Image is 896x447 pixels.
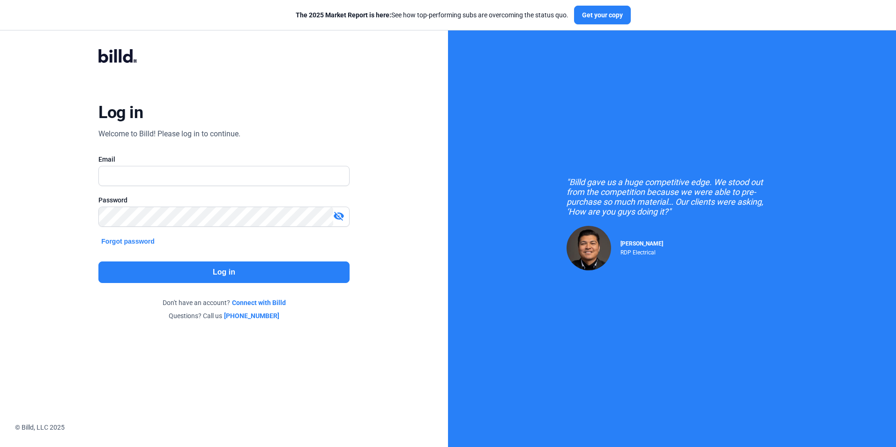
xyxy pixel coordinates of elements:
div: Email [98,155,349,164]
div: Don't have an account? [98,298,349,307]
span: [PERSON_NAME] [620,240,663,247]
img: Raul Pacheco [567,226,611,270]
a: Connect with Billd [232,298,286,307]
div: RDP Electrical [620,247,663,256]
div: Welcome to Billd! Please log in to continue. [98,128,240,140]
mat-icon: visibility_off [333,210,344,222]
button: Forgot password [98,236,157,246]
button: Get your copy [574,6,631,24]
div: Password [98,195,349,205]
button: Log in [98,261,349,283]
span: The 2025 Market Report is here: [296,11,391,19]
div: Questions? Call us [98,311,349,320]
a: [PHONE_NUMBER] [224,311,279,320]
div: See how top-performing subs are overcoming the status quo. [296,10,568,20]
div: "Billd gave us a huge competitive edge. We stood out from the competition because we were able to... [567,177,777,216]
div: Log in [98,102,143,123]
